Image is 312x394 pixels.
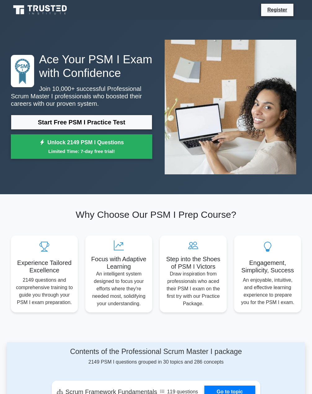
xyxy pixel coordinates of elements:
[52,347,260,356] h4: Contents of the Professional Scrum Master I package
[11,115,152,130] a: Start Free PSM I Practice Test
[239,259,296,274] h5: Engagement, Simplicity, Success
[11,209,301,220] h2: Why Choose Our PSM I Prep Course?
[264,6,291,14] a: Register
[165,270,222,307] p: Draw inspiration from professionals who aced their PSM I exam on the first try with our Practice ...
[239,276,296,306] p: An enjoyable, intuitive, and effective learning experience to prepare you for the PSM I exam.
[19,148,145,155] small: Limited Time: 7-day free trial!
[11,134,152,159] a: Unlock 2149 PSM I QuestionsLimited Time: 7-day free trial!
[11,85,152,107] p: Join 10,000+ successful Professional Scrum Master I professionals who boosted their careers with ...
[16,276,73,306] p: 2149 questions and comprehensive training to guide you through your PSM I exam preparation.
[52,347,260,366] div: 2149 PSM I questions grouped in 30 topics and 286 concepts
[11,52,152,80] h1: Ace Your PSM I Exam with Confidence
[165,255,222,270] h5: Step into the Shoes of PSM I Victors
[90,270,147,307] p: An intelligent system designed to focus your efforts where they're needed most, solidifying your ...
[90,255,147,270] h5: Focus with Adaptive Learning
[16,259,73,274] h5: Experience Tailored Excellence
